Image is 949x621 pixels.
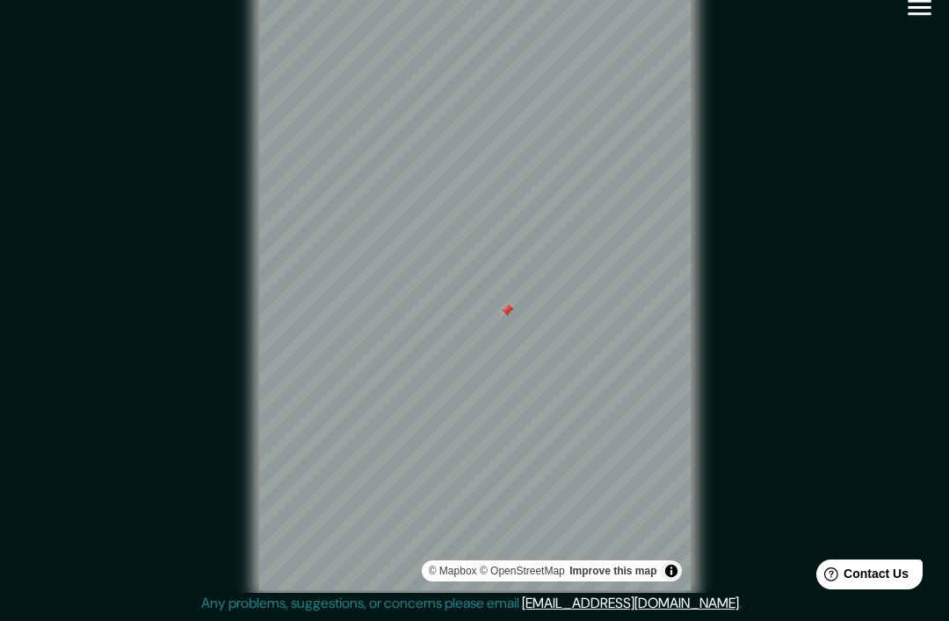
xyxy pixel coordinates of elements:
[661,560,682,581] button: Toggle attribution
[522,594,739,612] a: [EMAIL_ADDRESS][DOMAIN_NAME]
[480,565,565,577] a: OpenStreetMap
[569,565,656,577] a: Map feedback
[429,565,477,577] a: Mapbox
[793,552,930,602] iframe: Help widget launcher
[201,593,742,614] p: Any problems, suggestions, or concerns please email .
[742,593,744,614] div: .
[744,593,748,614] div: .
